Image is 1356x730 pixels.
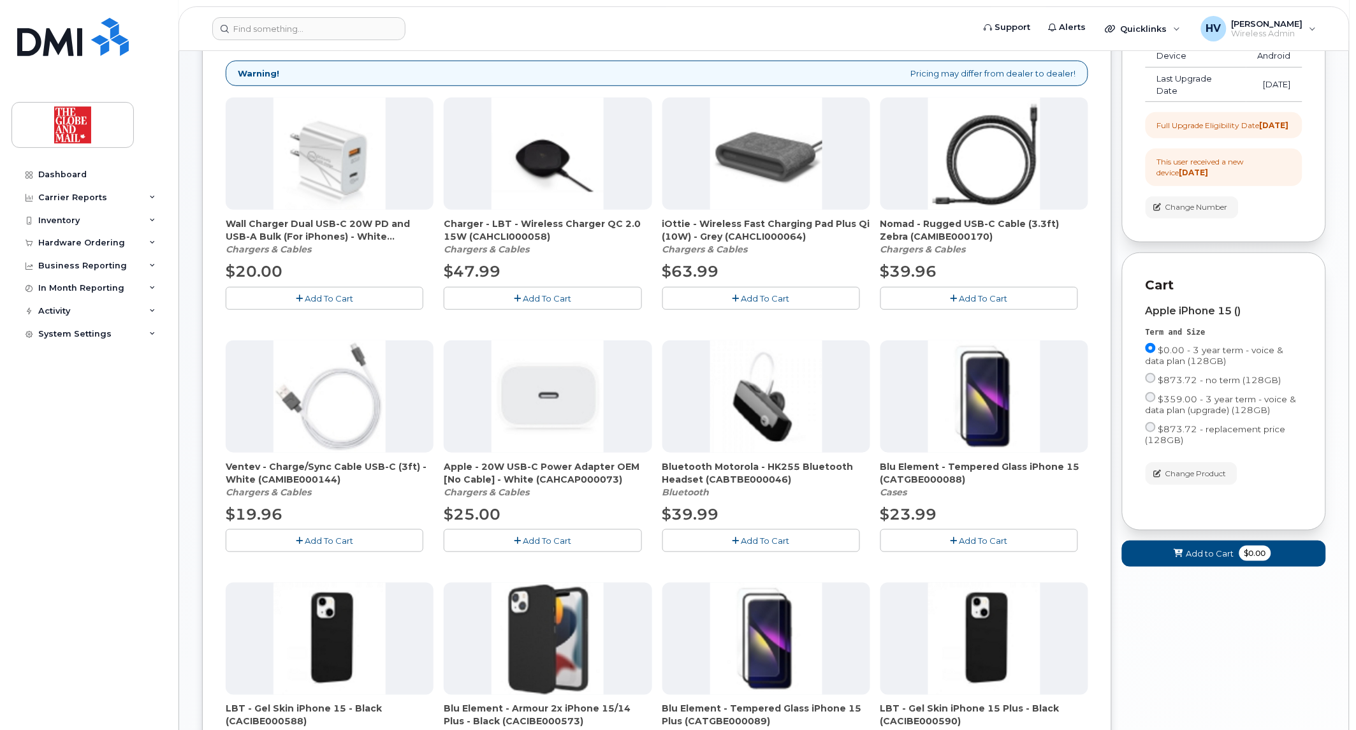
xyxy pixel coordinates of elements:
img: accessory36850.JPG [492,583,604,695]
img: accessory36930.JPG [273,583,386,695]
span: Apple - 20W USB-C Power Adapter OEM [No Cable] - White (CAHCAP000073) [444,460,652,486]
img: accessory36927.JPG [710,583,822,695]
em: Chargers & Cables [226,486,311,498]
td: Last Upgrade Date [1146,68,1246,102]
img: accessory36932.JPG [928,583,1040,695]
span: $873.72 - replacement price (128GB) [1146,424,1286,445]
button: Change Product [1146,462,1237,485]
em: Chargers & Cables [880,244,966,255]
img: accessory36926.JPG [928,340,1040,453]
div: Bluetooth Motorola - HK255 Bluetooth Headset (CABTBE000046) [662,460,870,499]
span: Change Product [1165,468,1227,479]
img: accessory36799.JPG [273,98,386,210]
a: Alerts [1040,15,1095,40]
strong: [DATE] [1260,120,1289,130]
button: Add To Cart [880,287,1078,309]
div: Term and Size [1146,327,1302,338]
img: accessory36405.JPG [492,98,604,210]
img: accessory36552.JPG [273,340,386,453]
span: Add To Cart [523,293,571,303]
div: Nomad - Rugged USB-C Cable (3.3ft) Zebra (CAMIBE000170) [880,217,1088,256]
input: $873.72 - no term (128GB) [1146,373,1156,383]
input: $0.00 - 3 year term - voice & data plan (128GB) [1146,343,1156,353]
button: Add To Cart [226,529,423,551]
div: Full Upgrade Eligibility Date [1157,120,1289,131]
span: LBT - Gel Skin iPhone 15 - Black (CACIBE000588) [226,703,434,728]
span: Add To Cart [741,293,790,303]
button: Add To Cart [444,529,641,551]
span: $873.72 - no term (128GB) [1158,375,1281,385]
button: Add To Cart [444,287,641,309]
td: [DATE] [1246,68,1302,102]
td: Device [1146,45,1246,68]
span: Alerts [1060,21,1086,34]
span: $63.99 [662,262,719,281]
span: Add To Cart [959,536,1008,546]
span: Bluetooth Motorola - HK255 Bluetooth Headset (CABTBE000046) [662,460,870,486]
span: Add to Cart [1186,548,1234,560]
strong: Warning! [238,68,279,80]
span: Add To Cart [959,293,1008,303]
img: accessory36554.JPG [710,98,822,210]
div: Apple iPhone 15 () [1146,305,1302,317]
span: Add To Cart [523,536,571,546]
span: Blu Element - Tempered Glass iPhone 15 Plus (CATGBE000089) [662,703,870,728]
em: Chargers & Cables [226,244,311,255]
em: Cases [880,486,907,498]
button: Add To Cart [226,287,423,309]
div: Ventev - Charge/Sync Cable USB-C (3ft) - White (CAMIBE000144) [226,460,434,499]
input: $873.72 - replacement price (128GB) [1146,422,1156,432]
button: Add To Cart [662,529,860,551]
div: Blu Element - Tempered Glass iPhone 15 (CATGBE000088) [880,460,1088,499]
button: Change Number [1146,196,1239,219]
p: Cart [1146,276,1302,295]
em: Chargers & Cables [662,244,748,255]
button: Add to Cart $0.00 [1122,541,1326,567]
strong: [DATE] [1179,168,1209,177]
input: $359.00 - 3 year term - voice & data plan (upgrade) (128GB) [1146,392,1156,402]
div: Apple - 20W USB-C Power Adapter OEM [No Cable] - White (CAHCAP000073) [444,460,652,499]
span: Add To Cart [741,536,790,546]
span: $47.99 [444,262,500,281]
div: Pricing may differ from dealer to dealer! [226,61,1088,87]
span: $359.00 - 3 year term - voice & data plan (upgrade) (128GB) [1146,394,1297,415]
span: $23.99 [880,505,937,523]
span: Blu Element - Tempered Glass iPhone 15 (CATGBE000088) [880,460,1088,486]
span: Quicklinks [1121,24,1167,34]
div: Wall Charger Dual USB-C 20W PD and USB-A Bulk (For iPhones) - White (CAHCBE000086) [226,217,434,256]
em: Chargers & Cables [444,486,529,498]
span: $25.00 [444,505,500,523]
img: accessory36548.JPG [928,98,1040,210]
span: $0.00 - 3 year term - voice & data plan (128GB) [1146,345,1284,366]
td: Android [1246,45,1302,68]
span: $0.00 [1239,546,1271,561]
img: accessory36212.JPG [710,340,822,453]
div: iOttie - Wireless Fast Charging Pad Plus Qi (10W) - Grey (CAHCLI000064) [662,217,870,256]
span: Nomad - Rugged USB-C Cable (3.3ft) Zebra (CAMIBE000170) [880,217,1088,243]
span: Support [995,21,1031,34]
span: [PERSON_NAME] [1232,18,1303,29]
span: $20.00 [226,262,282,281]
a: Support [975,15,1040,40]
div: Quicklinks [1097,16,1190,41]
div: Herrera, Victor [1192,16,1325,41]
span: iOttie - Wireless Fast Charging Pad Plus Qi (10W) - Grey (CAHCLI000064) [662,217,870,243]
div: This user received a new device [1157,156,1291,178]
span: Wall Charger Dual USB-C 20W PD and USB-A Bulk (For iPhones) - White (CAHCBE000086) [226,217,434,243]
span: Change Number [1165,201,1228,213]
em: Bluetooth [662,486,710,498]
input: Find something... [212,17,405,40]
span: Charger - LBT - Wireless Charger QC 2.0 15W (CAHCLI000058) [444,217,652,243]
em: Chargers & Cables [444,244,529,255]
button: Add To Cart [880,529,1078,551]
span: Blu Element - Armour 2x iPhone 15/14 Plus - Black (CACIBE000573) [444,703,652,728]
span: $19.96 [226,505,282,523]
span: $39.99 [662,505,719,523]
span: Add To Cart [305,536,353,546]
span: LBT - Gel Skin iPhone 15 Plus - Black (CACIBE000590) [880,703,1088,728]
span: Ventev - Charge/Sync Cable USB-C (3ft) - White (CAMIBE000144) [226,460,434,486]
span: $39.96 [880,262,937,281]
img: accessory36680.JPG [492,340,604,453]
span: HV [1206,21,1221,36]
span: Wireless Admin [1232,29,1303,39]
